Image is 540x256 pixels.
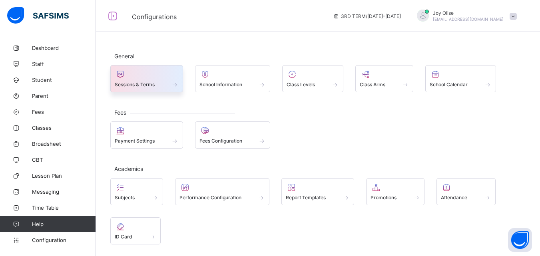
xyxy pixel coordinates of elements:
span: Classes [32,125,96,131]
span: Configurations [132,13,177,21]
span: School Information [199,81,242,87]
div: Class Arms [355,65,414,92]
span: Payment Settings [115,138,155,144]
div: JoyOlise [409,10,521,23]
div: Subjects [110,178,163,205]
span: Joy Olise [433,10,504,16]
span: General [110,53,138,60]
div: ID Card [110,217,161,244]
span: Sessions & Terms [115,81,155,87]
span: Report Templates [286,194,326,200]
span: Lesson Plan [32,173,96,179]
div: School Calendar [425,65,496,92]
span: Academics [110,165,147,172]
span: Class Levels [287,81,315,87]
span: Fees Configuration [199,138,242,144]
span: Subjects [115,194,135,200]
span: [EMAIL_ADDRESS][DOMAIN_NAME] [433,17,504,22]
span: Broadsheet [32,141,96,147]
div: Fees Configuration [195,121,271,149]
span: Attendance [441,194,467,200]
div: Attendance [436,178,496,205]
span: Performance Configuration [179,194,241,200]
button: Open asap [508,228,532,252]
span: Messaging [32,189,96,195]
img: safsims [7,7,69,24]
span: Dashboard [32,45,96,51]
div: Promotions [366,178,425,205]
div: Report Templates [281,178,354,205]
div: Class Levels [282,65,343,92]
span: session/term information [333,13,401,19]
span: Staff [32,61,96,67]
div: School Information [195,65,271,92]
span: ID Card [115,234,132,240]
span: Configuration [32,237,96,243]
span: Fees [110,109,130,116]
span: Student [32,77,96,83]
span: Fees [32,109,96,115]
span: Parent [32,93,96,99]
span: Promotions [371,194,397,200]
span: Help [32,221,96,227]
span: Class Arms [360,81,385,87]
div: Payment Settings [110,121,183,149]
span: Time Table [32,204,96,211]
span: School Calendar [430,81,468,87]
div: Sessions & Terms [110,65,183,92]
span: CBT [32,157,96,163]
div: Performance Configuration [175,178,270,205]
